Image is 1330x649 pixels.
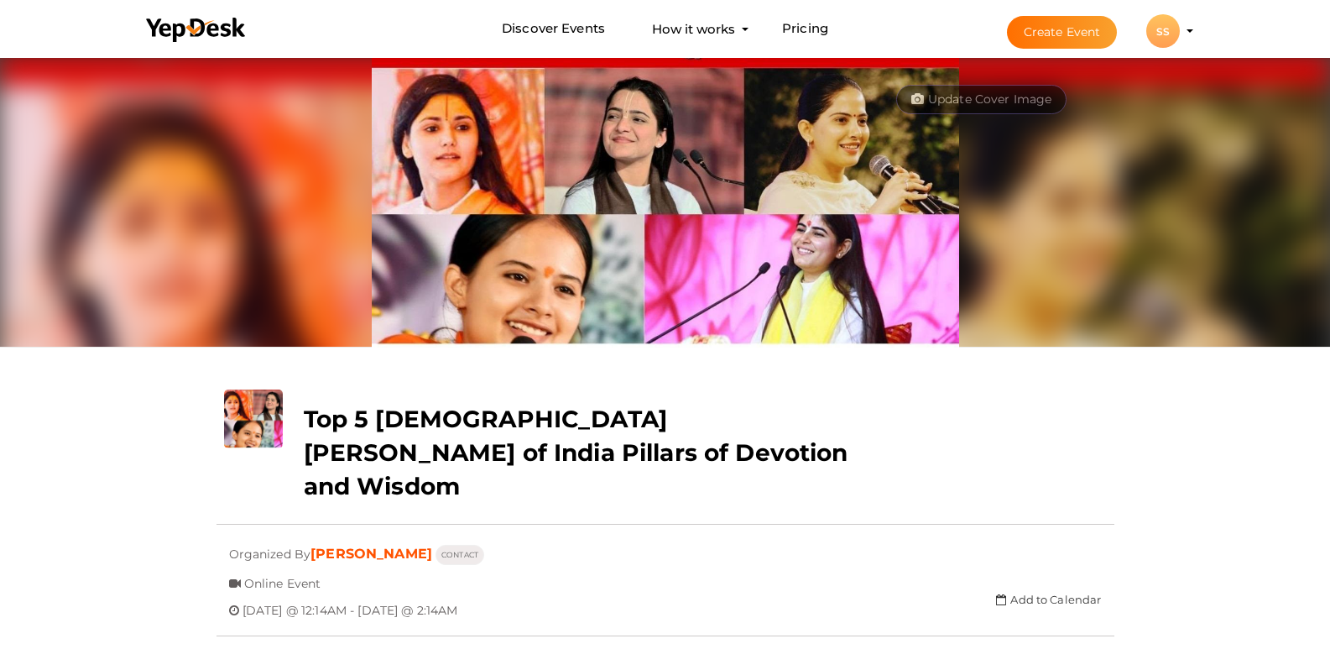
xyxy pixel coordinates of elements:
a: Pricing [782,13,828,44]
profile-pic: SS [1146,25,1180,38]
button: SS [1141,13,1185,49]
b: Top 5 [DEMOGRAPHIC_DATA] [PERSON_NAME] of India Pillars of Devotion and Wisdom [304,405,848,500]
img: B3DJVK4Q_normal.jpeg [372,54,959,348]
a: [PERSON_NAME] [310,546,432,562]
a: Discover Events [502,13,605,44]
button: CONTACT [436,545,484,565]
button: How it works [647,13,740,44]
a: Add to Calendar [996,593,1101,606]
button: Update Cover Image [896,85,1067,114]
span: Organized By [229,534,311,562]
span: [DATE] @ 12:14AM - [DATE] @ 2:14AM [243,590,458,618]
span: Online Event [244,563,321,591]
button: Create Event [1007,16,1118,49]
div: SS [1146,14,1180,48]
